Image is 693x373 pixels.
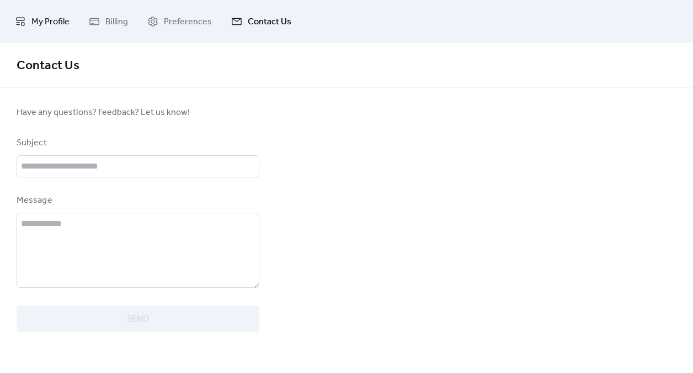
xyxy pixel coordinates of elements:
span: Contact Us [248,13,291,31]
span: Have any questions? Feedback? Let us know! [17,106,259,119]
span: Billing [105,13,128,31]
a: Preferences [139,4,220,39]
a: Billing [81,4,136,39]
div: Message [17,194,257,207]
span: My Profile [31,13,70,31]
a: My Profile [7,4,78,39]
a: Contact Us [223,4,300,39]
span: Preferences [164,13,212,31]
span: Contact Us [17,54,79,78]
div: Subject [17,136,257,150]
